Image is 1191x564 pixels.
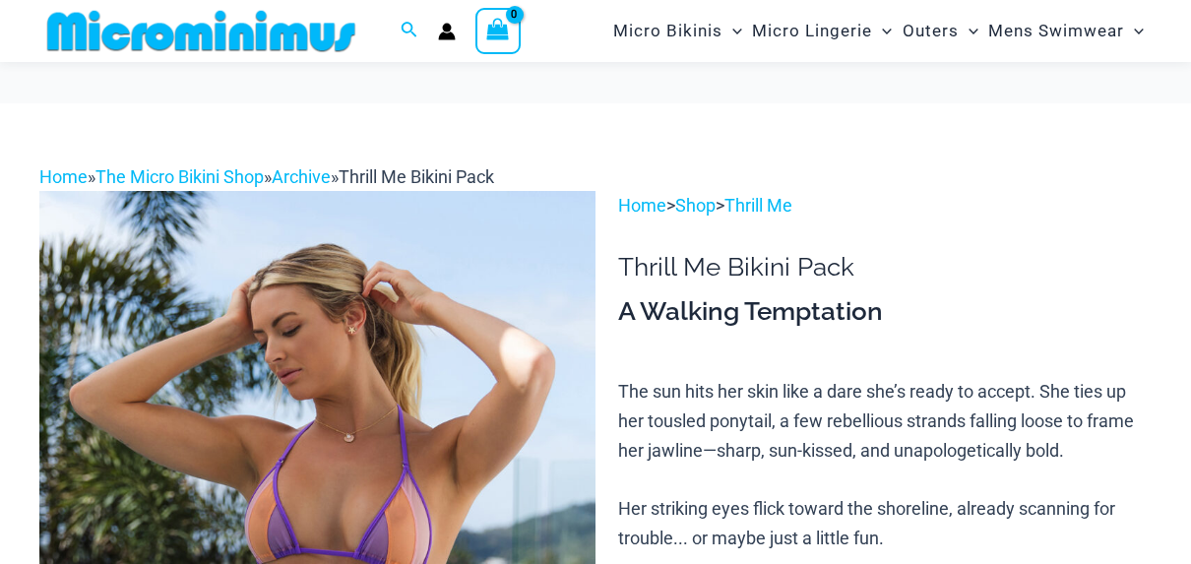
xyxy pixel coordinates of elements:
span: Menu Toggle [722,6,742,56]
p: > > [618,191,1152,220]
a: Search icon link [401,19,418,43]
a: Mens SwimwearMenu ToggleMenu Toggle [983,6,1149,56]
span: Menu Toggle [959,6,978,56]
a: View Shopping Cart, empty [475,8,521,53]
a: Micro LingerieMenu ToggleMenu Toggle [747,6,897,56]
span: Micro Bikinis [613,6,722,56]
h1: Thrill Me Bikini Pack [618,252,1152,282]
a: Archive [272,166,331,187]
nav: Site Navigation [605,3,1152,59]
a: Account icon link [438,23,456,40]
a: Shop [675,195,716,216]
span: Menu Toggle [1124,6,1144,56]
a: Thrill Me [724,195,792,216]
span: Menu Toggle [872,6,892,56]
span: Micro Lingerie [752,6,872,56]
img: MM SHOP LOGO FLAT [39,9,363,53]
span: Outers [903,6,959,56]
h3: A Walking Temptation [618,295,1152,329]
span: » » » [39,166,494,187]
a: Micro BikinisMenu ToggleMenu Toggle [608,6,747,56]
a: OutersMenu ToggleMenu Toggle [898,6,983,56]
span: Thrill Me Bikini Pack [339,166,494,187]
a: Home [618,195,666,216]
a: The Micro Bikini Shop [95,166,264,187]
a: Home [39,166,88,187]
span: Mens Swimwear [988,6,1124,56]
